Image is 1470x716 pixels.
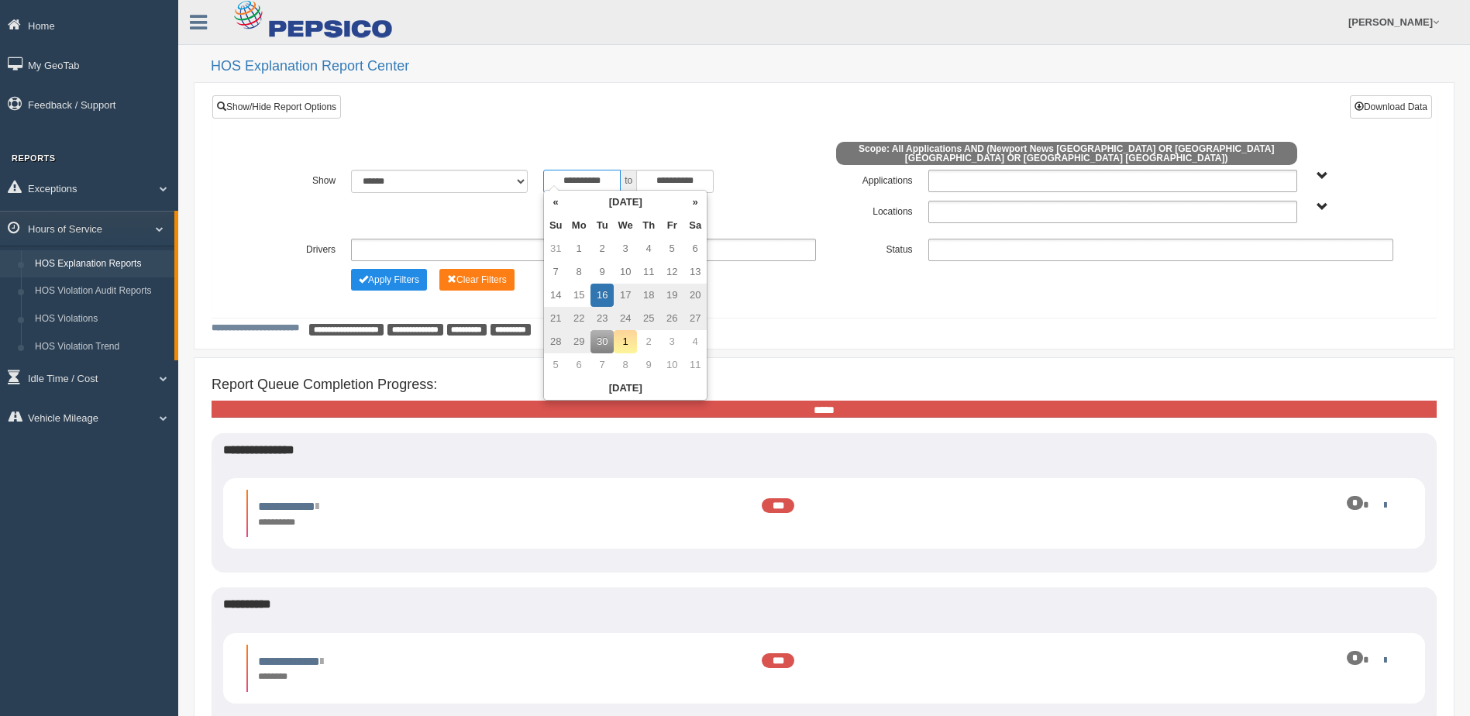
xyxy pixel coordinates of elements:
[590,307,614,330] td: 23
[544,237,567,260] td: 31
[28,250,174,278] a: HOS Explanation Reports
[590,284,614,307] td: 16
[544,284,567,307] td: 14
[544,191,567,214] th: «
[439,269,515,291] button: Change Filter Options
[567,353,590,377] td: 6
[590,260,614,284] td: 9
[247,170,343,188] label: Show
[212,95,341,119] a: Show/Hide Report Options
[246,645,1402,692] li: Expand
[544,307,567,330] td: 21
[614,330,637,353] td: 1
[683,191,707,214] th: »
[637,307,660,330] td: 25
[683,284,707,307] td: 20
[614,260,637,284] td: 10
[544,377,707,400] th: [DATE]
[660,237,683,260] td: 5
[637,260,660,284] td: 11
[567,330,590,353] td: 29
[544,260,567,284] td: 7
[683,260,707,284] td: 13
[351,269,427,291] button: Change Filter Options
[544,214,567,237] th: Su
[824,239,920,257] label: Status
[637,284,660,307] td: 18
[28,277,174,305] a: HOS Violation Audit Reports
[28,333,174,361] a: HOS Violation Trend
[836,142,1297,165] span: Scope: All Applications AND (Newport News [GEOGRAPHIC_DATA] OR [GEOGRAPHIC_DATA] [GEOGRAPHIC_DATA...
[683,307,707,330] td: 27
[637,330,660,353] td: 2
[621,170,636,193] span: to
[660,307,683,330] td: 26
[683,330,707,353] td: 4
[211,59,1455,74] h2: HOS Explanation Report Center
[614,353,637,377] td: 8
[683,214,707,237] th: Sa
[683,237,707,260] td: 6
[246,490,1402,537] li: Expand
[212,377,1437,393] h4: Report Queue Completion Progress:
[567,307,590,330] td: 22
[660,260,683,284] td: 12
[567,284,590,307] td: 15
[660,330,683,353] td: 3
[637,237,660,260] td: 4
[637,353,660,377] td: 9
[544,330,567,353] td: 28
[28,305,174,333] a: HOS Violations
[590,353,614,377] td: 7
[660,214,683,237] th: Fr
[683,353,707,377] td: 11
[1350,95,1432,119] button: Download Data
[567,237,590,260] td: 1
[824,170,920,188] label: Applications
[567,260,590,284] td: 8
[590,330,614,353] td: 30
[544,353,567,377] td: 5
[590,237,614,260] td: 2
[567,214,590,237] th: Mo
[825,201,921,219] label: Locations
[660,284,683,307] td: 19
[567,191,683,214] th: [DATE]
[590,214,614,237] th: Tu
[247,239,343,257] label: Drivers
[614,284,637,307] td: 17
[637,214,660,237] th: Th
[614,237,637,260] td: 3
[614,307,637,330] td: 24
[614,214,637,237] th: We
[660,353,683,377] td: 10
